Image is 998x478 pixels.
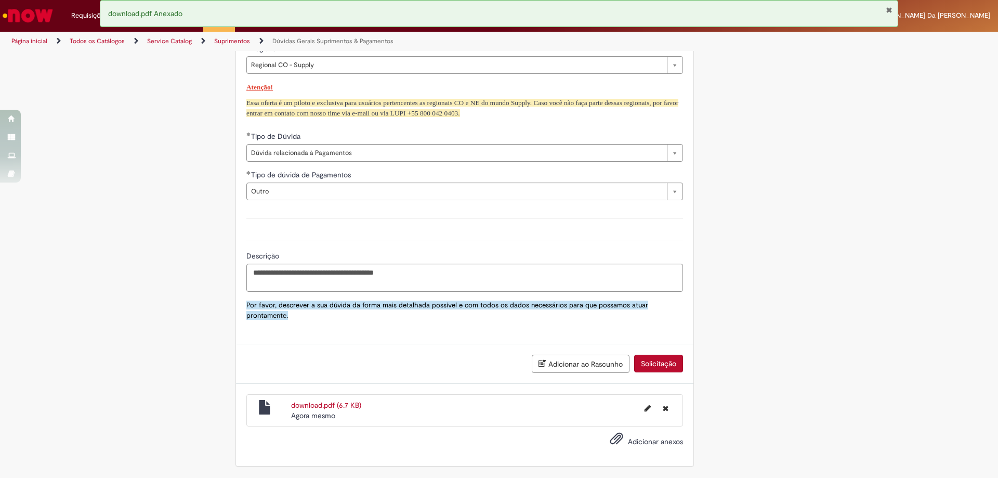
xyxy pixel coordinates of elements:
a: download.pdf (6.7 KB) [291,401,361,410]
span: Regional CO - Supply [251,57,662,73]
a: Suprimentos [214,37,250,45]
span: Por favor, descrever a sua dúvida da forma mais detalhada possível e com todos os dados necessári... [246,301,648,320]
span: Tipo de dúvida de Pagamentos [251,170,353,179]
span: Outro [251,183,662,200]
span: Essa oferta é um piloto e exclusiva para usuários pertencentes as regionais CO e NE do mundo Supp... [246,99,678,117]
span: download.pdf Anexado [108,9,182,18]
time: 30/08/2025 07:45:14 [291,411,335,420]
span: Obrigatório Preenchido [246,132,251,136]
button: Editar nome de arquivo download.pdf [638,400,657,417]
span: Adicionar anexos [628,437,683,446]
button: Solicitação [634,355,683,372]
a: Todos os Catálogos [70,37,125,45]
span: Regional [251,44,280,53]
span: Requisições [71,10,108,21]
button: Adicionar anexos [607,429,626,453]
button: Excluir download.pdf [656,400,675,417]
a: Dúvidas Gerais Suprimentos & Pagamentos [272,37,393,45]
span: Agora mesmo [291,411,335,420]
strong: Atenção! [246,83,273,91]
textarea: Descrição [246,264,683,292]
button: Fechar Notificação [886,6,892,14]
ul: Trilhas de página [8,32,658,51]
a: Página inicial [11,37,47,45]
img: ServiceNow [1,5,55,26]
span: Obrigatório Preenchido [246,171,251,175]
span: Descrição [246,251,281,261]
span: [PERSON_NAME] Da [PERSON_NAME] [873,11,990,20]
button: Adicionar ao Rascunho [532,355,629,373]
a: Service Catalog [147,37,192,45]
span: Tipo de Dúvida [251,132,303,141]
span: Dúvida relacionada à Pagamentos [251,145,662,161]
